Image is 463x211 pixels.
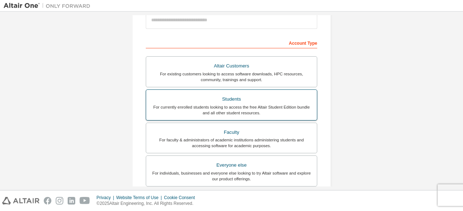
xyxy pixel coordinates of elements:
img: linkedin.svg [68,197,75,205]
img: altair_logo.svg [2,197,39,205]
div: Students [150,94,313,104]
img: youtube.svg [80,197,90,205]
p: © 2025 Altair Engineering, Inc. All Rights Reserved. [97,201,199,207]
img: facebook.svg [44,197,51,205]
div: For currently enrolled students looking to access the free Altair Student Edition bundle and all ... [150,104,313,116]
div: Account Type [146,37,317,48]
div: Altair Customers [150,61,313,71]
div: For individuals, businesses and everyone else looking to try Altair software and explore our prod... [150,170,313,182]
div: Privacy [97,195,116,201]
div: Faculty [150,127,313,137]
img: instagram.svg [56,197,63,205]
div: Website Terms of Use [116,195,164,201]
img: Altair One [4,2,94,9]
div: For faculty & administrators of academic institutions administering students and accessing softwa... [150,137,313,149]
div: Cookie Consent [164,195,199,201]
div: For existing customers looking to access software downloads, HPC resources, community, trainings ... [150,71,313,83]
div: Everyone else [150,160,313,170]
